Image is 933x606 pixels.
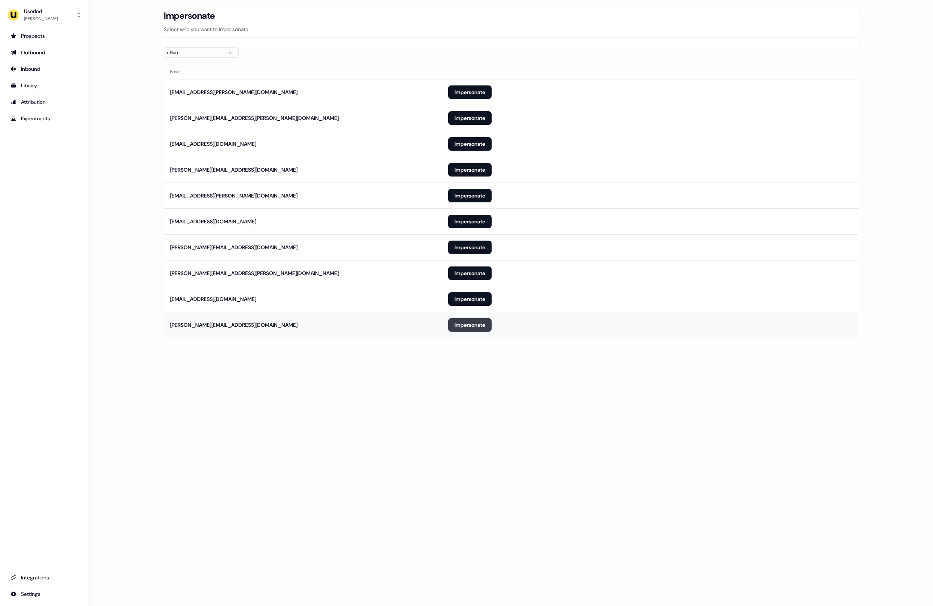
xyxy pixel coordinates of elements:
button: Impersonate [448,215,492,228]
div: [EMAIL_ADDRESS][DOMAIN_NAME] [170,295,256,303]
div: Attribution [10,98,79,106]
div: Integrations [10,574,79,581]
h3: Impersonate [164,10,215,21]
div: [EMAIL_ADDRESS][DOMAIN_NAME] [170,218,256,225]
div: [PERSON_NAME][EMAIL_ADDRESS][PERSON_NAME][DOMAIN_NAME] [170,114,339,122]
div: [PERSON_NAME] [24,15,58,22]
button: Impersonate [448,111,492,125]
p: Select who you want to impersonate [164,25,859,33]
div: [PERSON_NAME][EMAIL_ADDRESS][DOMAIN_NAME] [170,166,298,174]
button: Userled[PERSON_NAME] [6,6,84,24]
div: Library [10,82,79,89]
button: Impersonate [448,137,492,151]
button: Impersonate [448,266,492,280]
div: [EMAIL_ADDRESS][DOMAIN_NAME] [170,140,256,148]
a: Go to outbound experience [6,46,84,58]
button: Impersonate [448,85,492,99]
div: Inbound [10,65,79,73]
button: Impersonate [448,189,492,202]
a: Go to experiments [6,112,84,124]
div: Userled [24,7,58,15]
button: Impersonate [448,292,492,306]
a: Go to integrations [6,588,84,600]
div: [PERSON_NAME][EMAIL_ADDRESS][DOMAIN_NAME] [170,244,298,251]
button: Impersonate [448,241,492,254]
div: [EMAIL_ADDRESS][PERSON_NAME][DOMAIN_NAME] [170,88,298,96]
div: Prospects [10,32,79,40]
div: Outbound [10,49,79,56]
div: [EMAIL_ADDRESS][PERSON_NAME][DOMAIN_NAME] [170,192,298,199]
a: Go to templates [6,79,84,91]
a: Go to attribution [6,96,84,108]
a: Go to integrations [6,572,84,584]
div: [PERSON_NAME][EMAIL_ADDRESS][PERSON_NAME][DOMAIN_NAME] [170,269,339,277]
div: Experiments [10,115,79,122]
th: Email [164,64,442,79]
button: Impersonate [448,163,492,177]
a: Go to Inbound [6,63,84,75]
button: Impersonate [448,318,492,332]
div: nPlan [167,49,223,56]
button: nPlan [164,47,239,58]
div: [PERSON_NAME][EMAIL_ADDRESS][DOMAIN_NAME] [170,321,298,329]
div: Settings [10,590,79,598]
a: Go to prospects [6,30,84,42]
